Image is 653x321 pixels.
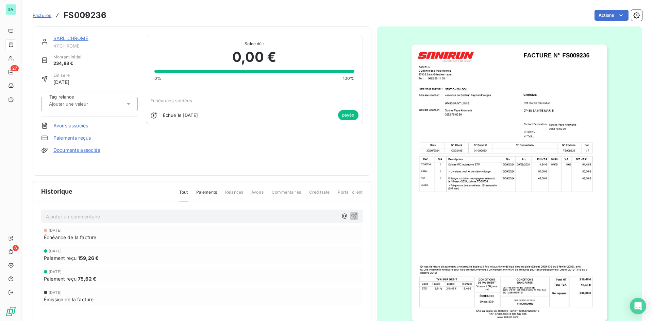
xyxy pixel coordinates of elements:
a: Documents associés [53,147,100,154]
span: 75,62 € [78,275,96,282]
span: Échéances soldées [150,98,192,103]
span: Émise le [53,72,70,78]
span: 159,26 € [78,254,99,262]
span: Creditsafe [309,189,330,201]
span: Paiement reçu [44,254,77,262]
span: Commentaires [272,189,301,201]
span: Échéance de la facture [44,234,96,241]
h3: FS009236 [64,9,106,21]
img: Logo LeanPay [5,306,16,317]
span: Émission de la facture [44,296,94,303]
span: [DATE] [49,249,62,253]
a: Avoirs associés [53,122,88,129]
span: Portail client [338,189,363,201]
span: 100% [343,75,354,82]
span: [DATE] [53,78,70,86]
span: [DATE] [49,290,62,295]
span: Montant initial [53,54,81,60]
span: Paiements [196,189,217,201]
span: Avoirs [251,189,264,201]
span: Relances [225,189,243,201]
span: 234,88 € [53,60,81,67]
div: SA [5,4,16,15]
a: Factures [33,12,51,19]
span: Paiement reçu [44,275,77,282]
a: 27 [5,67,16,77]
span: Solde dû : [154,41,354,47]
span: Tout [179,189,188,201]
div: Open Intercom Messenger [630,298,646,314]
span: 411CHROME [53,43,138,49]
span: Échue le [DATE] [163,112,198,118]
span: 0,00 € [232,47,276,67]
a: Paiements reçus [53,135,91,141]
span: payée [338,110,358,120]
span: Historique [41,187,73,196]
button: Actions [595,10,629,21]
span: 27 [11,65,19,71]
a: SARL CHROME [53,35,88,41]
span: [DATE] [49,270,62,274]
span: Factures [33,13,51,18]
span: [DATE] [49,228,62,232]
img: invoice_thumbnail [412,44,607,321]
input: Ajouter une valeur [48,101,117,107]
span: 8 [13,245,19,251]
span: 0% [154,75,161,82]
